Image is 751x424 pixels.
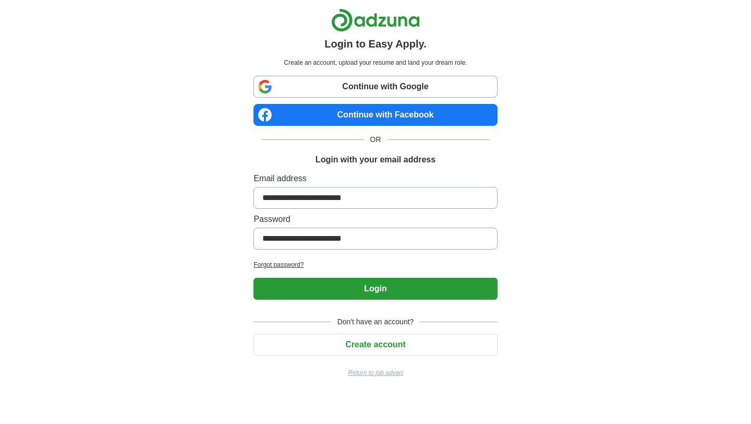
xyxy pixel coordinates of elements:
[253,368,497,378] a: Return to job advert
[256,58,495,67] p: Create an account, upload your resume and land your dream role.
[253,213,497,226] label: Password
[253,260,497,269] a: Forgot password?
[331,8,420,32] img: Adzuna logo
[364,134,387,145] span: OR
[253,278,497,300] button: Login
[253,172,497,185] label: Email address
[253,76,497,98] a: Continue with Google
[331,316,420,327] span: Don't have an account?
[324,36,427,52] h1: Login to Easy Apply.
[316,154,435,166] h1: Login with your email address
[253,334,497,356] button: Create account
[253,340,497,349] a: Create account
[253,104,497,126] a: Continue with Facebook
